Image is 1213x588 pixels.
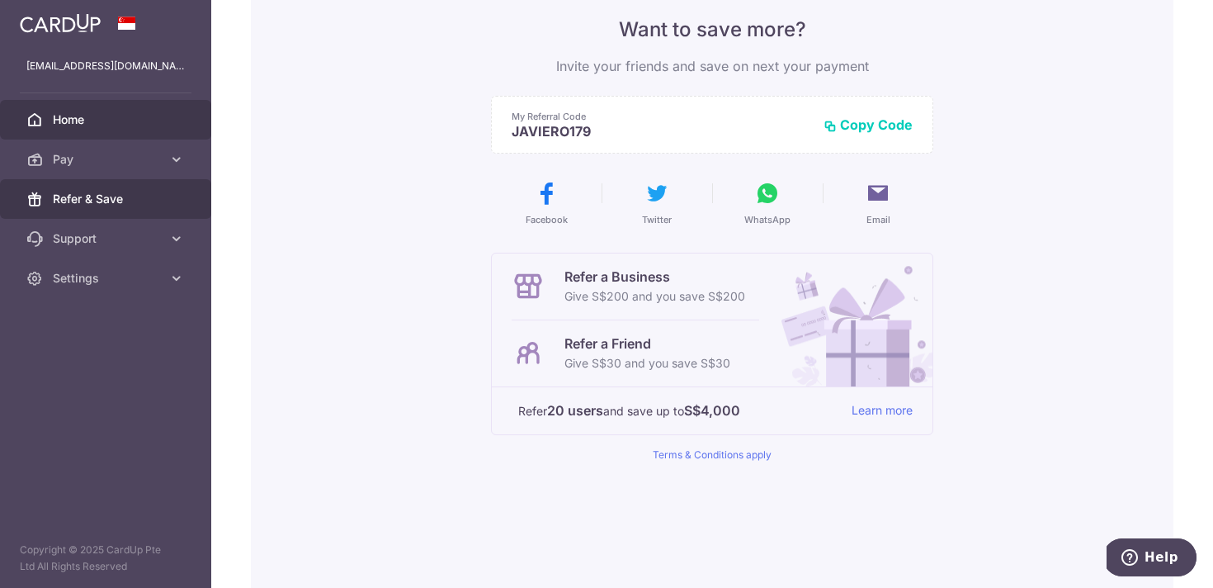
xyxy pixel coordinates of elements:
[564,334,730,353] p: Refer a Friend
[512,110,810,123] p: My Referral Code
[744,213,791,226] span: WhatsApp
[526,213,568,226] span: Facebook
[53,230,162,247] span: Support
[719,180,816,226] button: WhatsApp
[564,267,745,287] p: Refer a Business
[608,180,706,226] button: Twitter
[38,12,72,26] span: Help
[53,111,162,128] span: Home
[498,180,595,226] button: Facebook
[547,401,603,420] strong: 20 users
[53,191,162,207] span: Refer & Save
[766,254,932,386] img: Refer
[1107,538,1196,580] iframe: Opens a widget where you can find more information
[518,401,838,421] p: Refer and save up to
[564,287,745,306] p: Give S$200 and you save S$200
[491,56,933,76] p: Invite your friends and save on next your payment
[852,401,913,421] a: Learn more
[20,13,101,33] img: CardUp
[684,401,740,420] strong: S$4,000
[26,58,185,74] p: [EMAIL_ADDRESS][DOMAIN_NAME]
[491,17,933,43] p: Want to save more?
[866,213,890,226] span: Email
[653,448,772,461] a: Terms & Conditions apply
[642,213,672,226] span: Twitter
[512,123,810,140] p: JAVIERO179
[53,151,162,168] span: Pay
[829,180,927,226] button: Email
[824,116,913,133] button: Copy Code
[564,353,730,373] p: Give S$30 and you save S$30
[53,270,162,287] span: Settings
